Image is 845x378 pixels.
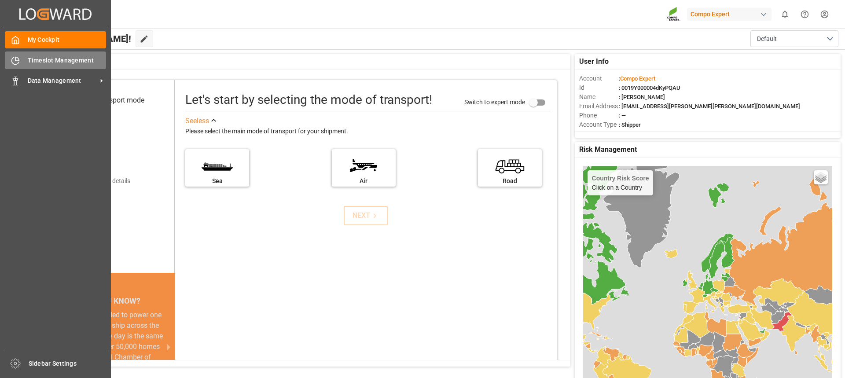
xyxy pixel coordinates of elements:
span: Account [579,74,619,83]
h4: Country Risk Score [592,175,649,182]
button: Compo Expert [687,6,775,22]
div: Let's start by selecting the mode of transport! [185,91,432,109]
span: Name [579,92,619,102]
div: See less [185,116,209,126]
span: Risk Management [579,144,637,155]
button: open menu [750,30,838,47]
a: Timeslot Management [5,51,106,69]
span: User Info [579,56,609,67]
span: Sidebar Settings [29,359,107,368]
span: My Cockpit [28,35,107,44]
a: My Cockpit [5,31,106,48]
span: : [PERSON_NAME] [619,94,665,100]
span: Compo Expert [620,75,655,82]
div: Sea [190,176,245,186]
span: : [619,75,655,82]
div: Click on a Country [592,175,649,191]
span: : Shipper [619,121,641,128]
button: Help Center [795,4,815,24]
button: show 0 new notifications [775,4,795,24]
span: Hello [PERSON_NAME]! [37,30,131,47]
div: Air [336,176,391,186]
a: Layers [814,170,828,184]
span: : 0019Y000004dKyPQAU [619,84,680,91]
span: Default [757,34,777,44]
span: Data Management [28,76,97,85]
button: NEXT [344,206,388,225]
span: : [EMAIL_ADDRESS][PERSON_NAME][PERSON_NAME][DOMAIN_NAME] [619,103,800,110]
span: Email Address [579,102,619,111]
span: Id [579,83,619,92]
span: Phone [579,111,619,120]
span: : — [619,112,626,119]
span: Account Type [579,120,619,129]
div: Please select the main mode of transport for your shipment. [185,126,551,137]
span: Switch to expert mode [464,98,525,105]
div: DID YOU KNOW? [48,291,175,310]
span: Timeslot Management [28,56,107,65]
div: Road [482,176,537,186]
div: The energy needed to power one large container ship across the ocean in a single day is the same ... [58,310,164,373]
div: Compo Expert [687,8,772,21]
img: Screenshot%202023-09-29%20at%2010.02.21.png_1712312052.png [667,7,681,22]
div: NEXT [353,210,379,221]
